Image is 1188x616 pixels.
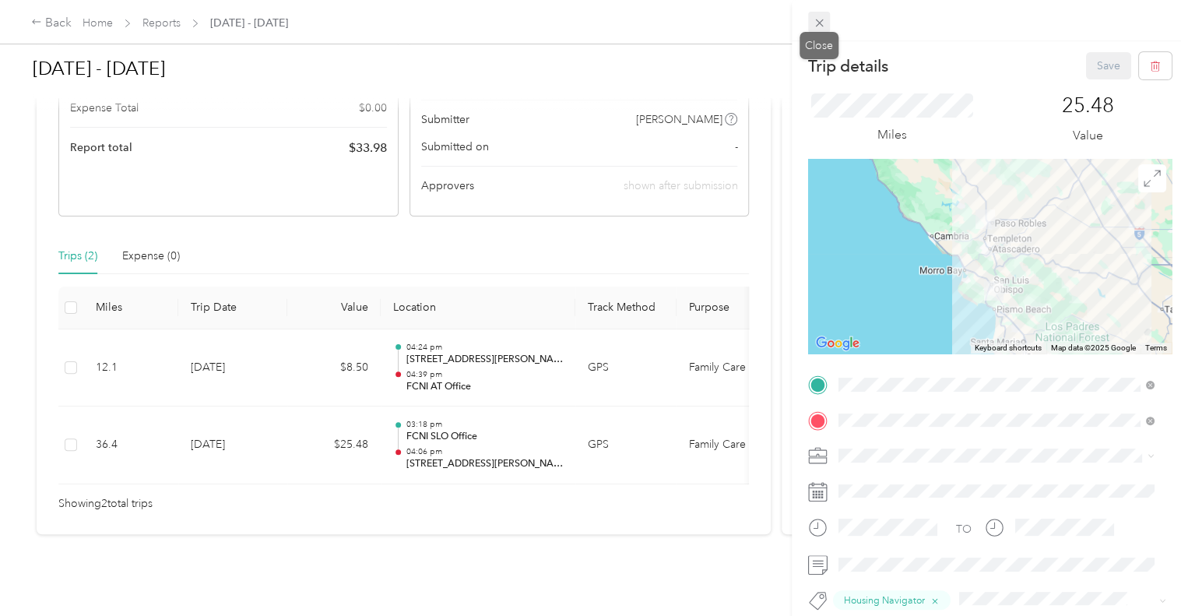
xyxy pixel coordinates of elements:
img: Google [812,333,863,354]
iframe: Everlance-gr Chat Button Frame [1101,529,1188,616]
p: Miles [877,125,907,145]
p: Trip details [808,55,888,77]
a: Terms (opens in new tab) [1145,343,1167,352]
span: Map data ©2025 Google [1051,343,1136,352]
button: Keyboard shortcuts [975,343,1042,354]
div: TO [956,521,972,537]
div: Close [800,32,838,59]
button: Housing Navigator [833,590,951,610]
span: Housing Navigator [844,593,925,607]
p: 25.48 [1062,93,1114,118]
a: Open this area in Google Maps (opens a new window) [812,333,863,354]
p: Value [1073,126,1103,146]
